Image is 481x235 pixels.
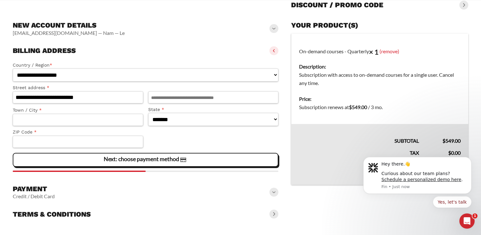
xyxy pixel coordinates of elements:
[299,71,461,87] dd: Subscription with access to on-demand courses for a single user. Cancel any time.
[291,1,383,10] h3: Discount / promo code
[291,145,427,157] th: Tax
[299,62,461,71] dt: Description:
[380,48,399,54] a: (remove)
[13,21,125,30] h3: New account details
[13,153,278,167] vaadin-button: Next: choose payment method
[354,149,481,232] iframe: Intercom notifications message
[291,124,427,145] th: Subtotal
[13,84,143,91] label: Street address
[13,62,278,69] label: Country / Region
[13,193,55,199] vaadin-horizontal-layout: Credit / Debit Card
[291,157,427,185] th: Total
[13,185,55,193] h3: Payment
[148,106,279,113] label: State
[13,128,143,136] label: ZIP Code
[459,213,475,229] iframe: Intercom live chat
[13,210,91,219] h3: Terms & conditions
[349,104,367,110] bdi: 549.00
[349,104,352,110] span: $
[13,46,76,55] h3: Billing address
[13,107,143,114] label: Town / City
[368,104,382,110] span: / 3 mo
[443,138,445,144] span: $
[299,95,461,103] dt: Price:
[472,213,478,219] span: 1
[291,34,468,91] td: On-demand courses - Quarterly
[369,48,379,56] strong: × 1
[443,138,461,144] bdi: 549.00
[299,104,383,110] span: Subscription renews at .
[13,30,125,36] vaadin-horizontal-layout: [EMAIL_ADDRESS][DOMAIN_NAME] — Nam — Le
